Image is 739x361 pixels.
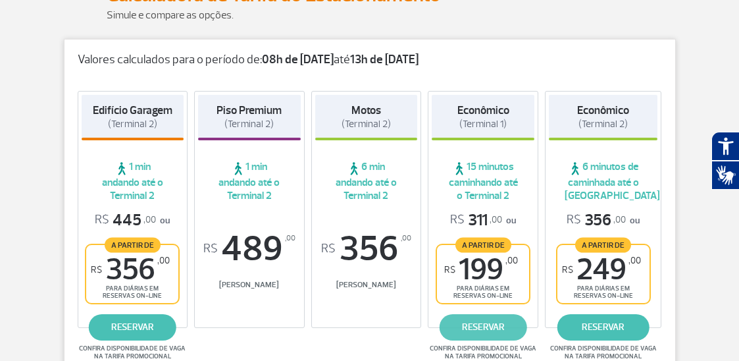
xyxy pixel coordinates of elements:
sup: R$ [91,264,102,275]
sup: ,00 [285,231,295,246]
span: Confira disponibilidade de vaga na tarifa promocional [78,345,188,360]
button: Abrir tradutor de língua de sinais. [711,161,739,190]
strong: 13h de [DATE] [350,52,419,67]
p: Simule e compare as opções. [107,7,633,23]
div: Plugin de acessibilidade da Hand Talk. [711,132,739,190]
span: 6 min andando até o Terminal 2 [315,160,418,202]
span: [PERSON_NAME] [198,280,301,290]
span: (Terminal 1) [459,118,507,130]
sup: R$ [203,242,218,256]
span: para diárias em reservas on-line [448,285,518,300]
a: reservar [557,314,649,341]
span: 6 minutos de caminhada até o [GEOGRAPHIC_DATA] [549,160,658,202]
sup: ,00 [157,255,170,266]
span: 311 [450,210,502,231]
sup: ,00 [628,255,641,266]
strong: Piso Premium [217,103,282,117]
span: 356 [567,210,626,231]
span: Confira disponibilidade de vaga na tarifa promocional [548,345,659,360]
sup: ,00 [401,231,411,246]
span: 15 minutos caminhando até o Terminal 2 [432,160,534,202]
sup: R$ [444,264,455,275]
sup: R$ [321,242,336,256]
p: Valores calculados para o período de: até [78,53,662,67]
span: 356 [315,231,418,267]
span: 249 [562,255,641,285]
sup: R$ [562,264,573,275]
a: reservar [89,314,176,341]
span: (Terminal 2) [342,118,391,130]
span: 489 [198,231,301,267]
span: (Terminal 2) [108,118,157,130]
span: (Terminal 2) [578,118,628,130]
p: ou [567,210,640,231]
span: para diárias em reservas on-line [97,285,167,300]
strong: Edifício Garagem [93,103,172,117]
a: reservar [440,314,526,341]
span: 1 min andando até o Terminal 2 [82,160,184,202]
strong: Econômico [577,103,629,117]
span: (Terminal 2) [224,118,274,130]
span: 1 min andando até o Terminal 2 [198,160,301,202]
strong: Motos [351,103,381,117]
button: Abrir recursos assistivos. [711,132,739,161]
strong: Econômico [457,103,509,117]
span: 356 [91,255,170,285]
span: [PERSON_NAME] [315,280,418,290]
strong: 08h de [DATE] [262,52,334,67]
span: A partir de [455,237,511,252]
span: 445 [95,210,156,231]
span: Confira disponibilidade de vaga na tarifa promocional [428,345,538,360]
sup: ,00 [505,255,518,266]
span: A partir de [105,237,161,252]
p: ou [450,210,516,231]
span: para diárias em reservas on-line [569,285,638,300]
span: 199 [444,255,518,285]
span: A partir de [575,237,631,252]
p: ou [95,210,170,231]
